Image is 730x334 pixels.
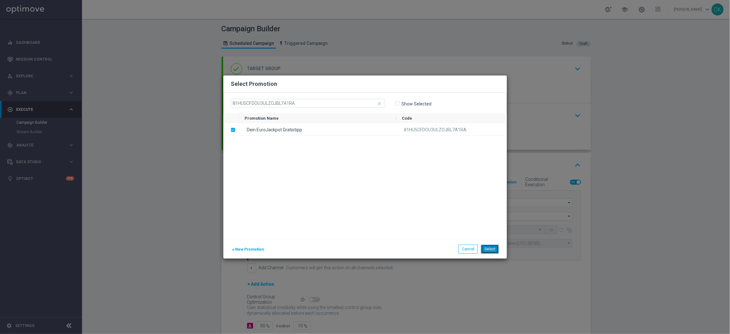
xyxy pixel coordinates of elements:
[239,123,507,136] div: Press SPACE to deselect this row.
[402,116,412,121] span: Code
[231,80,277,88] h2: Select Promotion
[231,99,385,108] input: Search by Promotion name or Promo code
[223,123,239,136] div: Press SPACE to deselect this row.
[459,245,478,253] button: Cancel
[377,101,383,106] i: close
[245,116,279,121] span: Promotion Name
[401,101,432,107] label: Show Selected
[235,247,264,252] span: New Promotion
[232,248,235,252] i: add
[239,123,396,135] div: Dein EuroJackpot Gratistipp
[231,246,265,253] button: New Promotion
[481,245,499,253] button: Select
[404,127,466,132] span: 81HU5CFDOU3ULZOJBL7A1RA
